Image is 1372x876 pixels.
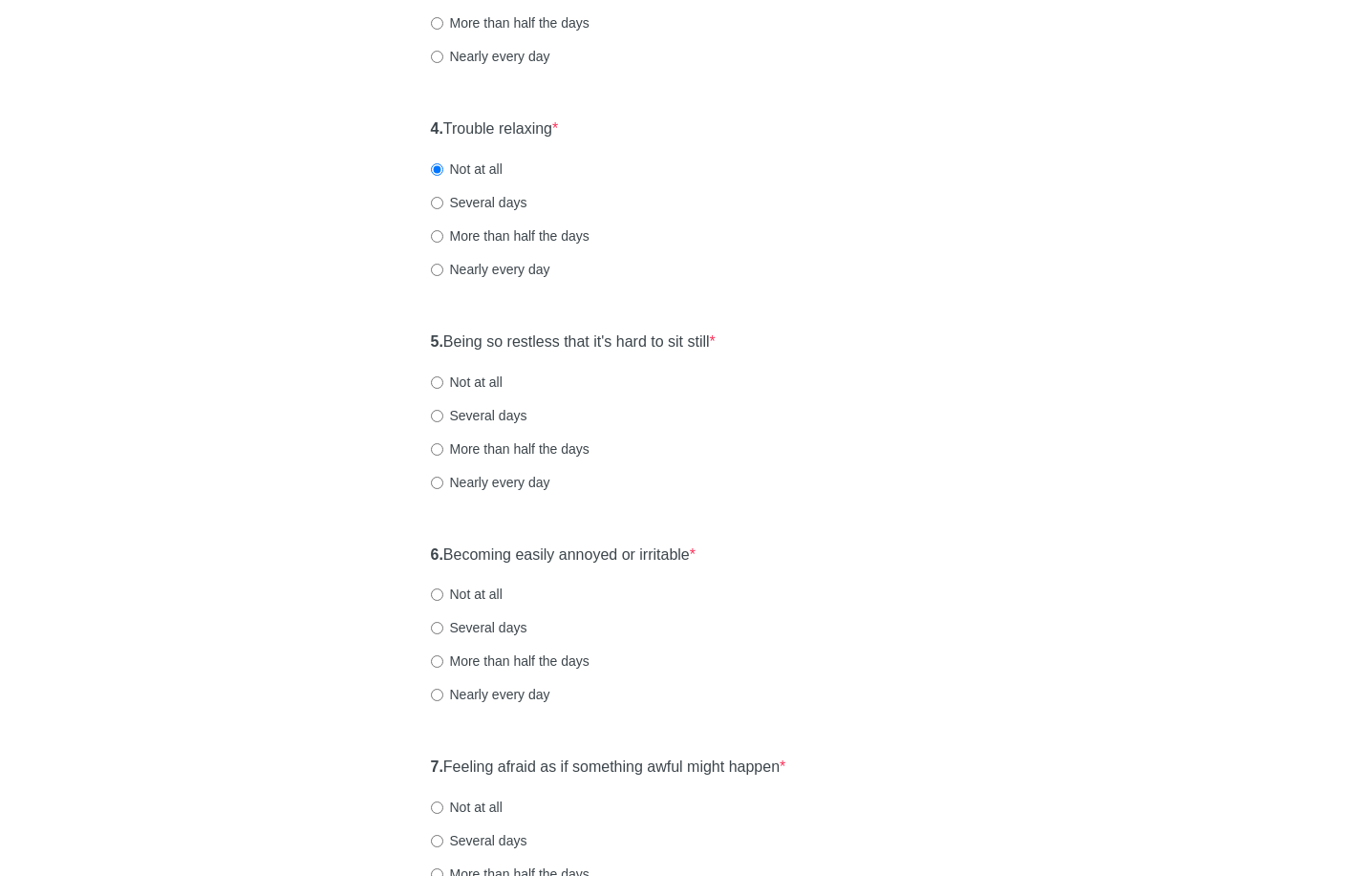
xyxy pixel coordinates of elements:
[431,652,590,671] label: More than half the days
[431,588,443,601] input: Not at all
[431,331,716,353] label: Being so restless that it's hard to sit still
[431,585,503,604] label: Not at all
[431,373,503,392] label: Not at all
[431,163,443,176] input: Not at all
[431,477,443,489] input: Nearly every day
[431,546,443,563] strong: 6.
[431,439,590,459] label: More than half the days
[431,51,443,63] input: Nearly every day
[431,689,443,701] input: Nearly every day
[431,758,443,775] strong: 7.
[431,831,527,850] label: Several days
[431,473,550,492] label: Nearly every day
[431,17,443,30] input: More than half the days
[431,197,443,209] input: Several days
[431,376,443,389] input: Not at all
[431,260,550,279] label: Nearly every day
[431,757,786,779] label: Feeling afraid as if something awful might happen
[431,798,503,817] label: Not at all
[431,120,443,137] strong: 4.
[431,622,443,634] input: Several days
[431,230,443,243] input: More than half the days
[431,13,590,32] label: More than half the days
[431,47,550,66] label: Nearly every day
[431,618,527,637] label: Several days
[431,406,527,425] label: Several days
[431,226,590,246] label: More than half the days
[431,264,443,276] input: Nearly every day
[431,333,443,350] strong: 5.
[431,655,443,668] input: More than half the days
[431,801,443,814] input: Not at all
[431,443,443,456] input: More than half the days
[431,835,443,847] input: Several days
[431,545,697,566] label: Becoming easily annoyed or irritable
[431,410,443,422] input: Several days
[431,160,503,179] label: Not at all
[431,685,550,704] label: Nearly every day
[431,118,559,140] label: Trouble relaxing
[431,193,527,212] label: Several days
